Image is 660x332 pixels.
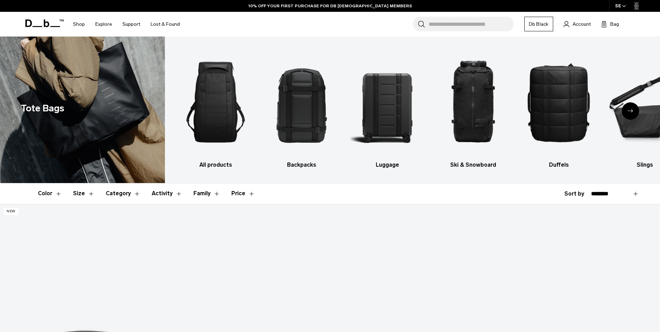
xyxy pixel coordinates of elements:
[524,17,553,31] a: Db Black
[265,47,339,169] a: Db Backpacks
[193,183,220,204] button: Toggle Filter
[522,47,596,169] li: 5 / 10
[38,183,62,204] button: Toggle Filter
[522,47,596,157] img: Db
[436,47,510,169] a: Db Ski & Snowboard
[179,47,253,157] img: Db
[265,47,339,157] img: Db
[68,12,185,37] nav: Main Navigation
[350,161,424,169] h3: Luggage
[522,47,596,169] a: Db Duffels
[436,47,510,157] img: Db
[350,47,424,157] img: Db
[610,21,619,28] span: Bag
[350,47,424,169] a: Db Luggage
[179,47,253,169] a: Db All products
[152,183,182,204] button: Toggle Filter
[179,161,253,169] h3: All products
[151,12,180,37] a: Lost & Found
[106,183,141,204] button: Toggle Filter
[265,47,339,169] li: 2 / 10
[564,20,591,28] a: Account
[522,161,596,169] h3: Duffels
[231,183,255,204] button: Toggle Price
[3,208,18,215] p: New
[436,161,510,169] h3: Ski & Snowboard
[601,20,619,28] button: Bag
[573,21,591,28] span: Account
[436,47,510,169] li: 4 / 10
[73,183,95,204] button: Toggle Filter
[122,12,140,37] a: Support
[248,3,412,9] a: 10% OFF YOUR FIRST PURCHASE FOR DB [DEMOGRAPHIC_DATA] MEMBERS
[21,101,64,116] h1: Tote Bags
[179,47,253,169] li: 1 / 10
[265,161,339,169] h3: Backpacks
[73,12,85,37] a: Shop
[350,47,424,169] li: 3 / 10
[622,102,639,120] div: Next slide
[95,12,112,37] a: Explore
